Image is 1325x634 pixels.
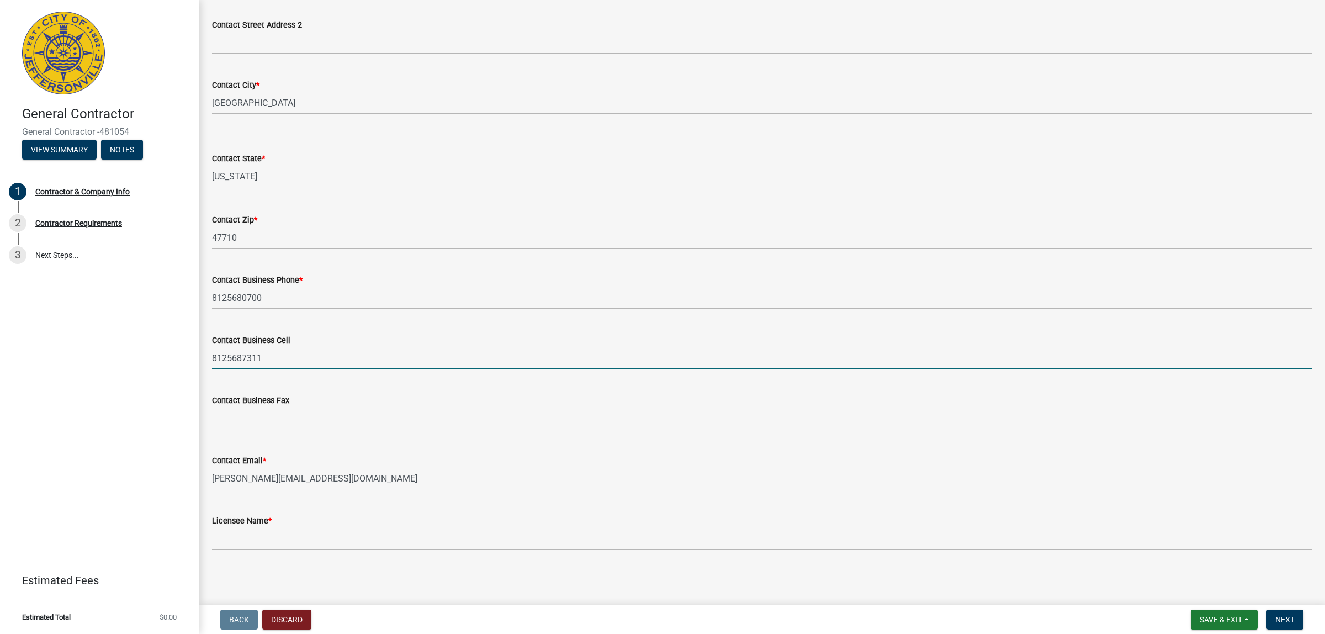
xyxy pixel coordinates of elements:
[101,146,143,155] wm-modal-confirm: Notes
[22,140,97,160] button: View Summary
[22,614,71,621] span: Estimated Total
[212,457,266,465] label: Contact Email
[1275,615,1295,624] span: Next
[212,397,289,405] label: Contact Business Fax
[262,610,311,630] button: Discard
[22,126,177,137] span: General Contractor -481054
[212,155,265,163] label: Contact State
[212,216,257,224] label: Contact Zip
[220,610,258,630] button: Back
[101,140,143,160] button: Notes
[160,614,177,621] span: $0.00
[9,569,181,591] a: Estimated Fees
[1266,610,1303,630] button: Next
[1200,615,1242,624] span: Save & Exit
[22,106,190,122] h4: General Contractor
[1191,610,1258,630] button: Save & Exit
[22,146,97,155] wm-modal-confirm: Summary
[212,517,272,525] label: Licensee Name
[212,337,290,345] label: Contact Business Cell
[35,219,122,227] div: Contractor Requirements
[229,615,249,624] span: Back
[212,22,302,29] label: Contact Street Address 2
[9,183,26,200] div: 1
[9,214,26,232] div: 2
[9,246,26,264] div: 3
[22,12,105,94] img: City of Jeffersonville, Indiana
[35,188,130,196] div: Contractor & Company Info
[212,277,303,284] label: Contact Business Phone
[212,82,259,89] label: Contact City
